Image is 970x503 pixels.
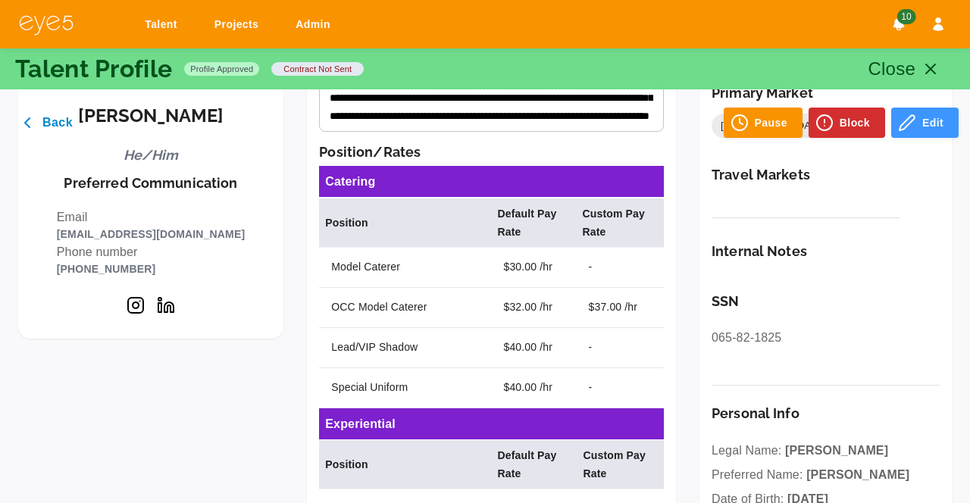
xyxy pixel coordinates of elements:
a: Talent [135,11,192,39]
p: Phone number [57,243,245,261]
td: $30.00 /hr [491,247,576,287]
button: Back [11,108,88,138]
th: Custom Pay Rate [577,440,664,489]
th: Default Pay Rate [491,198,576,248]
td: $37.00 /hr [577,287,664,327]
p: 065-82-1825 [712,329,940,347]
h6: Experiential [325,414,396,433]
td: Special Uniform [319,367,491,408]
p: Email [57,208,245,227]
span: contract not sent [277,63,358,75]
td: - [577,367,664,408]
p: [EMAIL_ADDRESS][DOMAIN_NAME] [57,227,245,243]
th: Position [319,198,491,248]
button: Close [859,51,956,87]
button: Edit [891,108,959,138]
span: [PERSON_NAME] [806,468,909,481]
span: Profile Approved [184,63,259,75]
h6: Preferred Communication [64,175,237,192]
td: OCC Model Caterer [319,287,491,327]
h6: Travel Markets [712,167,810,183]
a: Projects [205,11,274,39]
a: Admin [286,11,346,39]
th: Default Pay Rate [491,440,577,489]
td: - [577,327,664,367]
p: Legal Name: [712,442,940,460]
button: Pause [724,108,803,138]
td: Lead/VIP Shadow [319,327,491,367]
button: Notifications [885,11,912,38]
h6: Catering [325,172,375,191]
p: Preferred Name: [712,466,940,484]
h6: SSN [712,293,940,310]
span: [PERSON_NAME] [785,444,888,457]
td: Model Caterer [319,247,491,287]
h6: Personal Info [712,405,940,422]
button: Block [809,108,885,138]
td: $32.00 /hr [491,287,576,327]
img: eye5 [18,14,74,36]
h6: He/Him [124,147,179,164]
td: - [577,247,664,287]
p: [PHONE_NUMBER] [57,261,245,278]
th: Position [319,440,491,489]
td: $40.00 /hr [491,367,576,408]
h6: Internal Notes [712,243,940,260]
span: 10 [896,9,915,24]
p: Close [868,55,916,83]
th: Custom Pay Rate [577,198,664,248]
td: $40.00 /hr [491,327,576,367]
h6: Position/Rates [319,144,663,161]
p: Talent Profile [15,57,172,81]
